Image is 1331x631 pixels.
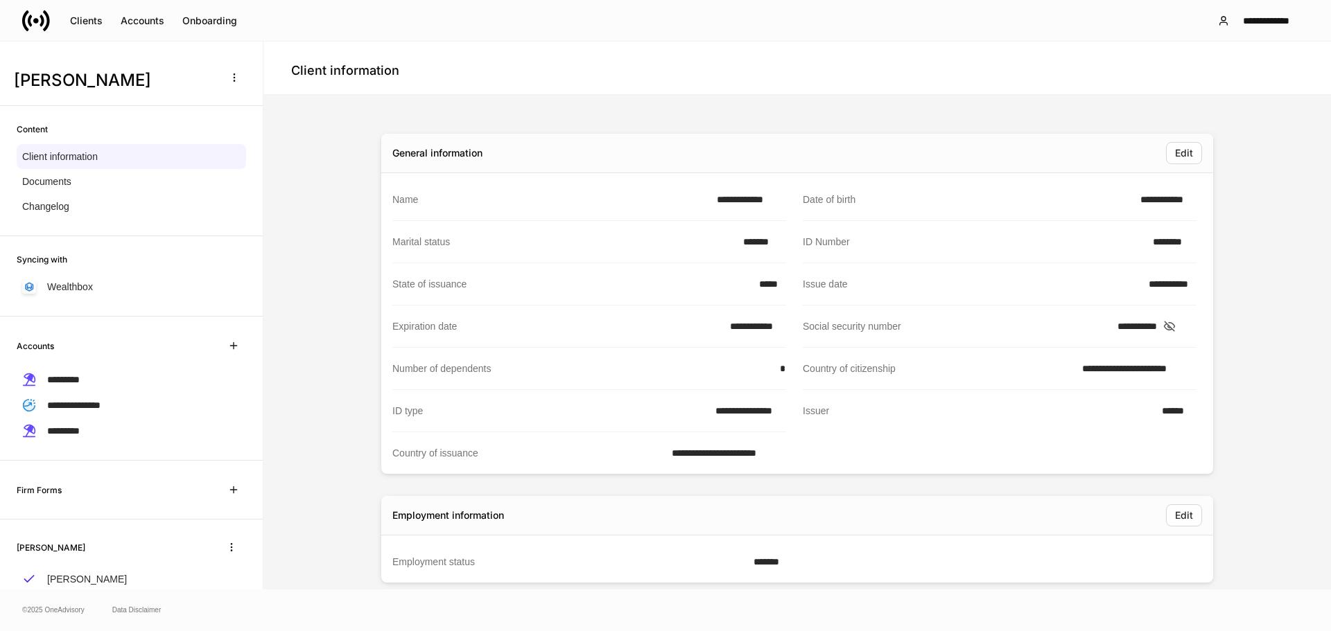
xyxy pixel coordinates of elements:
[22,175,71,188] p: Documents
[392,446,663,460] div: Country of issuance
[392,362,772,375] div: Number of dependents
[17,483,62,497] h6: Firm Forms
[22,150,98,163] p: Client information
[17,339,54,353] h6: Accounts
[803,193,1132,206] div: Date of birth
[1175,148,1193,158] div: Edit
[803,404,1154,418] div: Issuer
[182,16,237,26] div: Onboarding
[803,235,1145,249] div: ID Number
[17,274,246,299] a: Wealthbox
[392,555,745,569] div: Employment status
[173,10,246,32] button: Onboarding
[1166,142,1202,164] button: Edit
[392,277,751,291] div: State of issuance
[112,605,162,616] a: Data Disclaimer
[47,572,127,586] p: [PERSON_NAME]
[61,10,112,32] button: Clients
[70,16,103,26] div: Clients
[47,280,93,294] p: Wealthbox
[22,199,69,213] p: Changelog
[803,277,1140,291] div: Issue date
[392,404,707,418] div: ID type
[14,69,214,91] h3: [PERSON_NAME]
[17,194,246,219] a: Changelog
[392,146,482,160] div: General information
[392,508,504,522] div: Employment information
[392,235,735,249] div: Marital status
[291,62,399,79] h4: Client information
[392,193,708,206] div: Name
[1166,504,1202,526] button: Edit
[17,541,85,554] h6: [PERSON_NAME]
[17,253,67,266] h6: Syncing with
[17,144,246,169] a: Client information
[112,10,173,32] button: Accounts
[803,319,1109,333] div: Social security number
[392,319,722,333] div: Expiration date
[17,567,246,592] a: [PERSON_NAME]
[1175,510,1193,520] div: Edit
[17,123,48,136] h6: Content
[803,362,1074,375] div: Country of citizenship
[22,605,85,616] span: © 2025 OneAdvisory
[121,16,164,26] div: Accounts
[17,169,246,194] a: Documents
